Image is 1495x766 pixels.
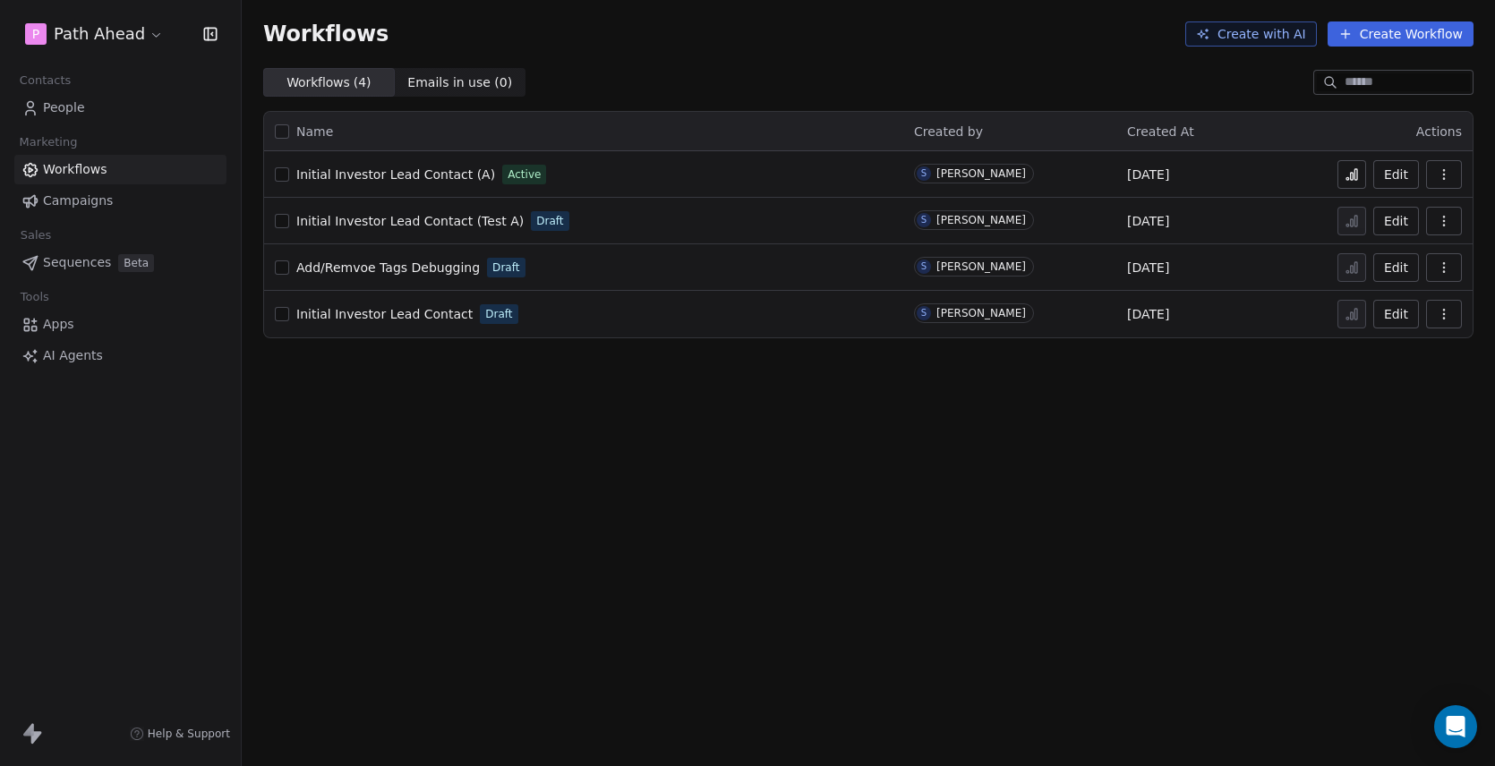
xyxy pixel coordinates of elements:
span: Emails in use ( 0 ) [407,73,512,92]
span: Sales [13,222,59,249]
button: PPath Ahead [21,19,167,49]
a: People [14,93,226,123]
a: Initial Investor Lead Contact [296,305,473,323]
span: Initial Investor Lead Contact (Test A) [296,214,524,228]
span: P [32,25,39,43]
span: Initial Investor Lead Contact (A) [296,167,495,182]
button: Edit [1373,300,1419,328]
div: Open Intercom Messenger [1434,705,1477,748]
span: Name [296,123,333,141]
div: S [921,260,927,274]
a: Initial Investor Lead Contact (Test A) [296,212,524,230]
span: Created by [914,124,983,139]
a: SequencesBeta [14,248,226,277]
span: Marketing [12,129,85,156]
span: Active [508,166,541,183]
button: Edit [1373,160,1419,189]
span: Workflows [263,21,389,47]
span: People [43,98,85,117]
a: Initial Investor Lead Contact (A) [296,166,495,183]
span: Campaigns [43,191,113,210]
button: Edit [1373,207,1419,235]
span: AI Agents [43,346,103,365]
button: Create Workflow [1328,21,1474,47]
div: [PERSON_NAME] [936,307,1026,319]
span: Sequences [43,253,111,272]
span: [DATE] [1127,212,1169,230]
span: [DATE] [1127,259,1169,277]
span: Path Ahead [54,22,145,46]
a: Help & Support [130,727,230,741]
span: Beta [118,254,154,272]
span: Created At [1127,124,1194,139]
div: S [921,166,927,181]
span: Add/Remvoe Tags Debugging [296,260,480,275]
span: Draft [536,213,563,229]
div: [PERSON_NAME] [936,260,1026,273]
span: Workflows [43,160,107,179]
a: Campaigns [14,186,226,216]
span: Apps [43,315,74,334]
a: AI Agents [14,341,226,370]
a: Apps [14,310,226,339]
button: Create with AI [1185,21,1317,47]
a: Add/Remvoe Tags Debugging [296,259,480,277]
div: [PERSON_NAME] [936,214,1026,226]
span: [DATE] [1127,305,1169,323]
span: Contacts [12,67,79,94]
span: [DATE] [1127,166,1169,183]
div: S [921,213,927,227]
span: Draft [485,306,512,322]
div: S [921,306,927,320]
a: Workflows [14,155,226,184]
div: [PERSON_NAME] [936,167,1026,180]
span: Draft [492,260,519,276]
button: Edit [1373,253,1419,282]
span: Actions [1416,124,1462,139]
span: Help & Support [148,727,230,741]
span: Tools [13,284,56,311]
span: Initial Investor Lead Contact [296,307,473,321]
